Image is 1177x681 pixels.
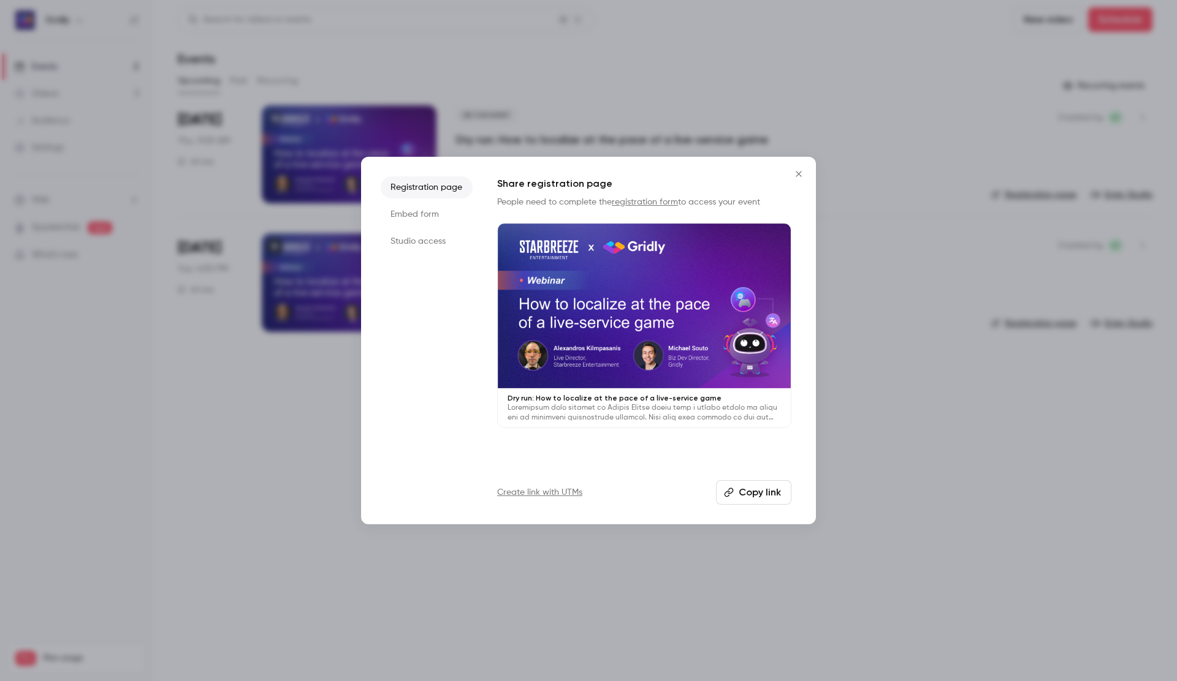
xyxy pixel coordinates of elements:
div: Domain Overview [47,72,110,80]
p: Dry run: How to localize at the pace of a live-service game [508,393,781,403]
img: logo_orange.svg [20,20,29,29]
li: Registration page [381,176,473,198]
a: Create link with UTMs [497,486,582,499]
img: tab_keywords_by_traffic_grey.svg [122,71,132,81]
div: v 4.0.25 [34,20,60,29]
img: website_grey.svg [20,32,29,42]
div: Keywords by Traffic [135,72,207,80]
li: Studio access [381,230,473,252]
img: tab_domain_overview_orange.svg [33,71,43,81]
p: Loremipsum dolo sitamet co Adipis Elitse doeiu temp i utlabo etdolo ma aliqu eni ad minimveni qui... [508,403,781,423]
div: Domain: [DOMAIN_NAME] [32,32,135,42]
li: Embed form [381,203,473,225]
h1: Share registration page [497,176,791,191]
a: registration form [612,198,678,206]
button: Close [787,162,811,186]
button: Copy link [716,480,791,505]
p: People need to complete the to access your event [497,196,791,208]
a: Dry run: How to localize at the pace of a live-service gameLoremipsum dolo sitamet co Adipis Elit... [497,223,791,428]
